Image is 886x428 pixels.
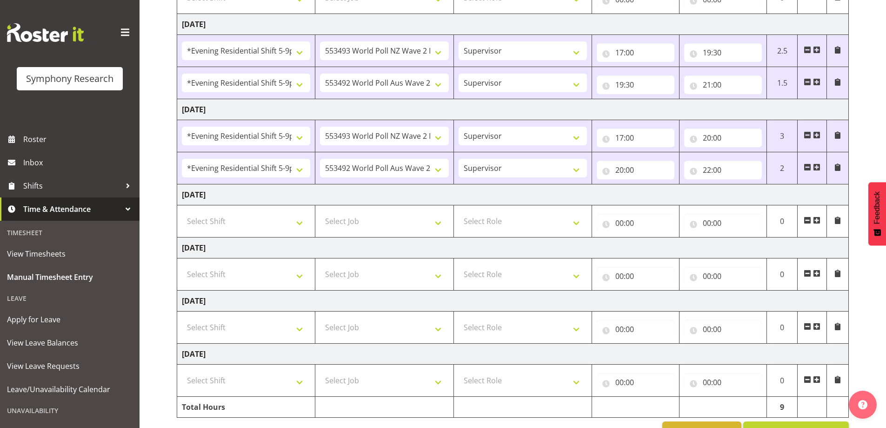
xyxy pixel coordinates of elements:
[23,202,121,216] span: Time & Attendance
[2,289,137,308] div: Leave
[597,43,674,62] input: Click to select...
[766,120,798,152] td: 3
[7,247,133,261] span: View Timesheets
[2,401,137,420] div: Unavailability
[177,291,849,312] td: [DATE]
[7,382,133,396] span: Leave/Unavailability Calendar
[2,354,137,378] a: View Leave Requests
[177,397,315,418] td: Total Hours
[177,99,849,120] td: [DATE]
[684,267,762,285] input: Click to select...
[23,179,121,193] span: Shifts
[868,182,886,245] button: Feedback - Show survey
[684,75,762,94] input: Click to select...
[684,214,762,232] input: Click to select...
[597,267,674,285] input: Click to select...
[766,35,798,67] td: 2.5
[597,214,674,232] input: Click to select...
[2,223,137,242] div: Timesheet
[7,23,84,42] img: Rosterit website logo
[2,265,137,289] a: Manual Timesheet Entry
[684,373,762,392] input: Click to select...
[23,156,135,170] span: Inbox
[177,344,849,365] td: [DATE]
[684,43,762,62] input: Click to select...
[2,378,137,401] a: Leave/Unavailability Calendar
[2,242,137,265] a: View Timesheets
[684,320,762,339] input: Click to select...
[177,14,849,35] td: [DATE]
[23,132,135,146] span: Roster
[7,336,133,350] span: View Leave Balances
[766,152,798,184] td: 2
[7,313,133,326] span: Apply for Leave
[7,270,133,284] span: Manual Timesheet Entry
[766,258,798,291] td: 0
[766,397,798,418] td: 9
[684,129,762,147] input: Click to select...
[177,184,849,205] td: [DATE]
[766,205,798,238] td: 0
[597,129,674,147] input: Click to select...
[873,191,881,224] span: Feedback
[858,400,867,409] img: help-xxl-2.png
[684,161,762,179] input: Click to select...
[766,312,798,344] td: 0
[597,373,674,392] input: Click to select...
[597,161,674,179] input: Click to select...
[7,359,133,373] span: View Leave Requests
[766,365,798,397] td: 0
[597,320,674,339] input: Click to select...
[177,238,849,258] td: [DATE]
[766,67,798,99] td: 1.5
[2,331,137,354] a: View Leave Balances
[2,308,137,331] a: Apply for Leave
[26,72,113,86] div: Symphony Research
[597,75,674,94] input: Click to select...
